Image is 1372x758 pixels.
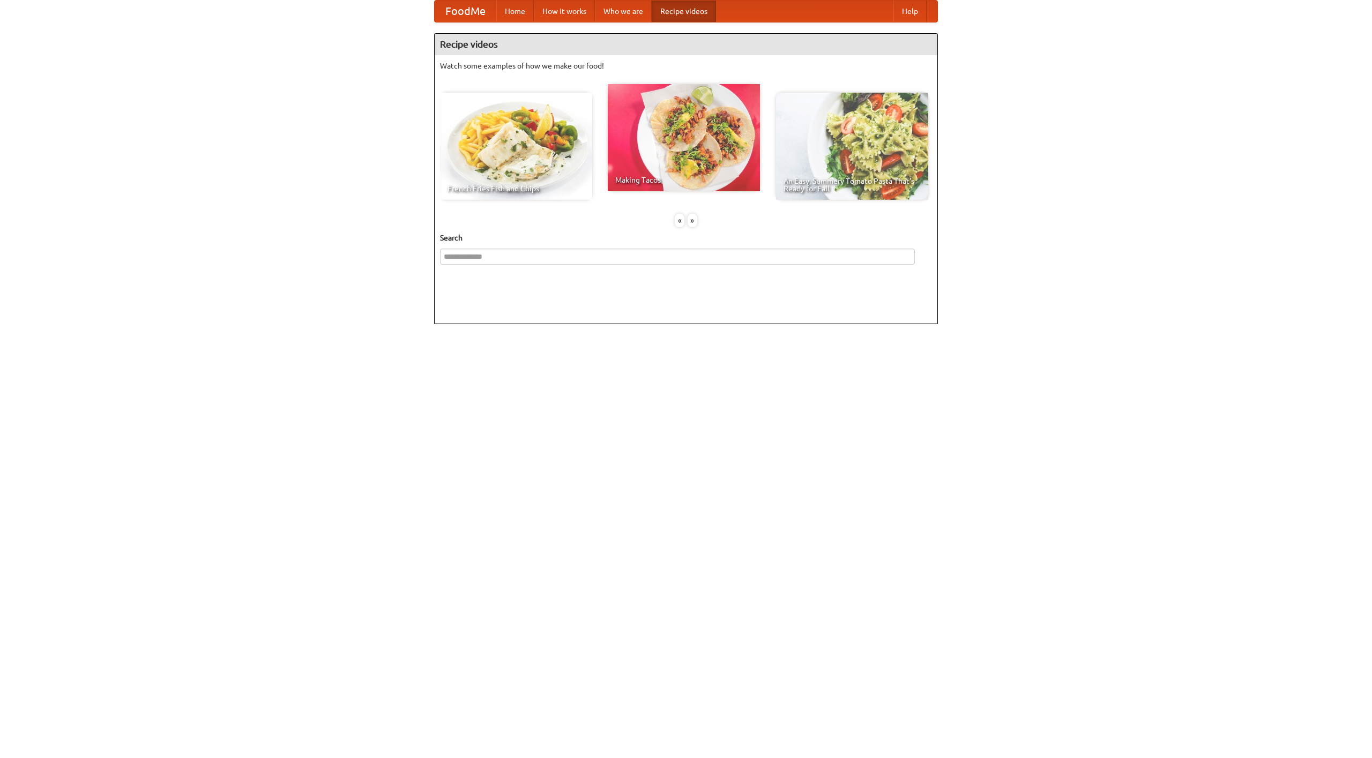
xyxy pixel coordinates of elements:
[776,93,928,200] a: An Easy, Summery Tomato Pasta That's Ready for Fall
[435,1,496,22] a: FoodMe
[652,1,716,22] a: Recipe videos
[608,84,760,191] a: Making Tacos
[615,176,752,184] span: Making Tacos
[595,1,652,22] a: Who we are
[534,1,595,22] a: How it works
[893,1,927,22] a: Help
[448,185,585,192] span: French Fries Fish and Chips
[440,232,932,243] h5: Search
[440,93,592,200] a: French Fries Fish and Chips
[435,34,937,55] h4: Recipe videos
[496,1,534,22] a: Home
[688,214,697,227] div: »
[440,61,932,71] p: Watch some examples of how we make our food!
[675,214,684,227] div: «
[784,177,921,192] span: An Easy, Summery Tomato Pasta That's Ready for Fall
